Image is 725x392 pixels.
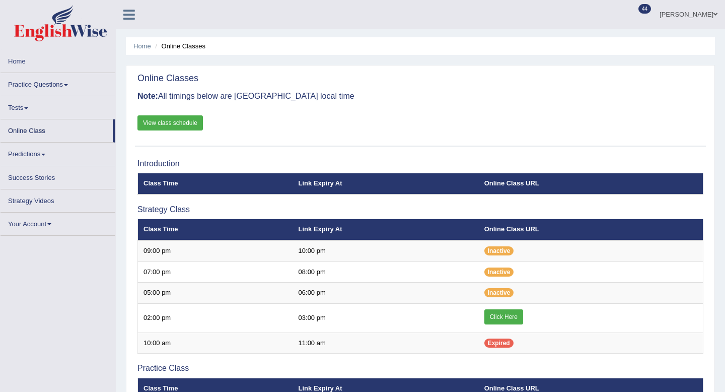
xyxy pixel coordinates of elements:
[293,262,479,283] td: 08:00 pm
[138,240,293,262] td: 09:00 pm
[293,283,479,304] td: 06:00 pm
[137,92,158,100] b: Note:
[137,205,703,214] h3: Strategy Class
[133,42,151,50] a: Home
[1,96,115,116] a: Tests
[484,288,514,297] span: Inactive
[138,283,293,304] td: 05:00 pm
[138,333,293,354] td: 10:00 am
[479,219,703,240] th: Online Class URL
[293,240,479,262] td: 10:00 pm
[1,73,115,93] a: Practice Questions
[138,219,293,240] th: Class Time
[1,119,113,139] a: Online Class
[638,4,651,14] span: 44
[1,50,115,70] a: Home
[484,339,514,348] span: Expired
[137,159,703,168] h3: Introduction
[1,143,115,162] a: Predictions
[1,213,115,232] a: Your Account
[138,303,293,333] td: 02:00 pm
[137,74,198,84] h2: Online Classes
[137,115,203,130] a: View class schedule
[484,309,523,324] a: Click Here
[484,246,514,255] span: Inactive
[293,173,479,194] th: Link Expiry At
[138,262,293,283] td: 07:00 pm
[479,173,703,194] th: Online Class URL
[138,173,293,194] th: Class Time
[137,92,703,101] h3: All timings below are [GEOGRAPHIC_DATA] local time
[293,303,479,333] td: 03:00 pm
[153,41,205,51] li: Online Classes
[137,364,703,373] h3: Practice Class
[1,166,115,186] a: Success Stories
[293,219,479,240] th: Link Expiry At
[1,189,115,209] a: Strategy Videos
[484,268,514,277] span: Inactive
[293,333,479,354] td: 11:00 am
